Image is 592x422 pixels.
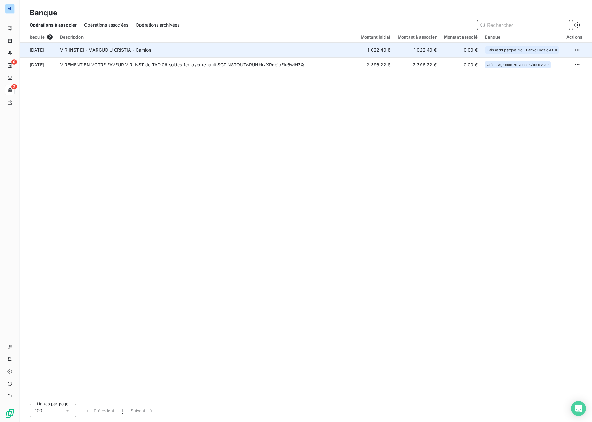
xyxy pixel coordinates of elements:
h3: Banque [30,7,57,19]
td: 0,00 € [440,57,481,72]
span: 1 [122,408,123,414]
span: 6 [11,59,17,65]
span: Opérations archivées [136,22,179,28]
input: Rechercher [477,20,570,30]
span: 100 [35,408,42,414]
td: 1 022,40 € [394,43,440,57]
span: Crédit Agricole Provence Côte d'Azur [487,63,549,67]
td: VIR INST EI - MARGUOIU CRISTIA - Camion [56,43,357,57]
div: Description [60,35,353,39]
div: Actions [566,35,582,39]
td: 2 396,22 € [394,57,440,72]
td: 2 396,22 € [357,57,394,72]
span: Opérations à associer [30,22,77,28]
span: 2 [47,34,53,40]
div: Open Intercom Messenger [571,401,586,416]
button: Précédent [81,404,118,417]
div: Banque [485,35,559,39]
span: Caisse d'Epargne Pro - Banxo Côte d'Azur [487,48,557,52]
td: 1 022,40 € [357,43,394,57]
div: Montant associé [444,35,478,39]
td: [DATE] [20,43,56,57]
div: Montant initial [361,35,390,39]
div: AL [5,4,15,14]
td: [DATE] [20,57,56,72]
img: Logo LeanPay [5,408,15,418]
button: 1 [118,404,127,417]
td: 0,00 € [440,43,481,57]
span: Opérations associées [84,22,128,28]
button: Suivant [127,404,158,417]
td: VIREMENT EN VOTRE FAVEUR VIR INST de TAD 06 soldes 1er loyer renault SCTINSTOUTwRUNhkzXRdejbEIu6w... [56,57,357,72]
div: Montant à associer [398,35,437,39]
div: Reçu le [30,34,53,40]
span: 2 [11,84,17,89]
